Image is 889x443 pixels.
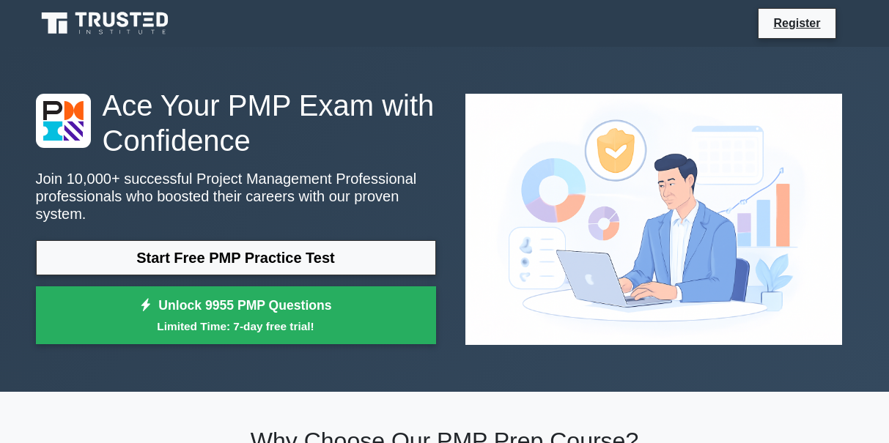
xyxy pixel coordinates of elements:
[454,82,854,357] img: Project Management Professional Preview
[36,170,436,223] p: Join 10,000+ successful Project Management Professional professionals who boosted their careers w...
[54,318,418,335] small: Limited Time: 7-day free trial!
[36,240,436,275] a: Start Free PMP Practice Test
[764,14,829,32] a: Register
[36,286,436,345] a: Unlock 9955 PMP QuestionsLimited Time: 7-day free trial!
[36,88,436,158] h1: Ace Your PMP Exam with Confidence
